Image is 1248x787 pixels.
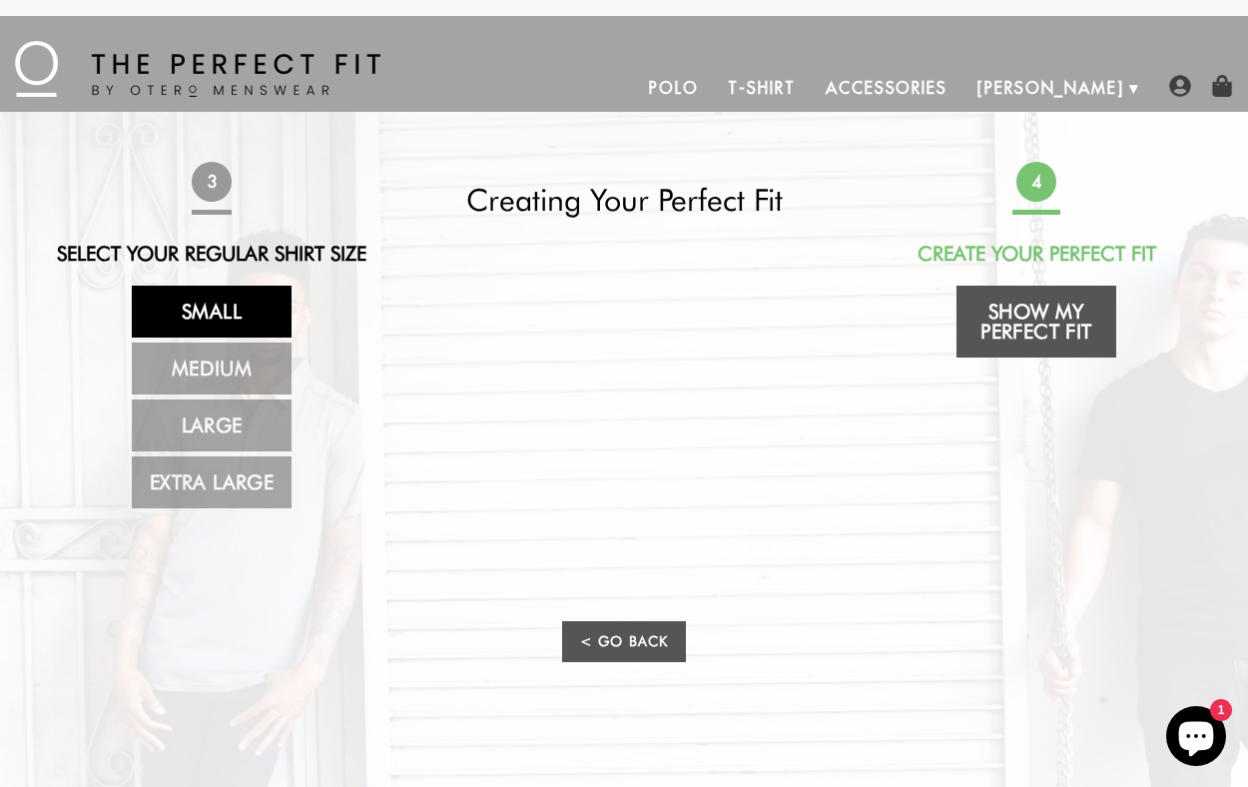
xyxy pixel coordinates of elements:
img: shopping-bag-icon.png [1211,75,1233,97]
a: Extra Large [132,456,292,508]
h2: Creating Your Perfect Fit [447,182,801,218]
a: Accessories [811,64,962,112]
a: T-Shirt [713,64,810,112]
inbox-online-store-chat: Shopify online store chat [1160,706,1232,771]
img: The Perfect Fit - by Otero Menswear - Logo [15,41,380,97]
a: Medium [132,343,292,394]
span: 4 [1015,161,1056,202]
a: Show My Perfect Fit [956,286,1116,358]
a: Small [132,286,292,338]
a: Polo [634,64,714,112]
a: [PERSON_NAME] [962,64,1139,112]
span: 3 [191,161,232,202]
a: Large [132,399,292,451]
h2: Select Your Regular Shirt Size [35,242,388,266]
img: user-account-icon.png [1169,75,1191,97]
h2: Create Your Perfect Fit [860,242,1213,266]
a: < Go Back [562,621,686,662]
